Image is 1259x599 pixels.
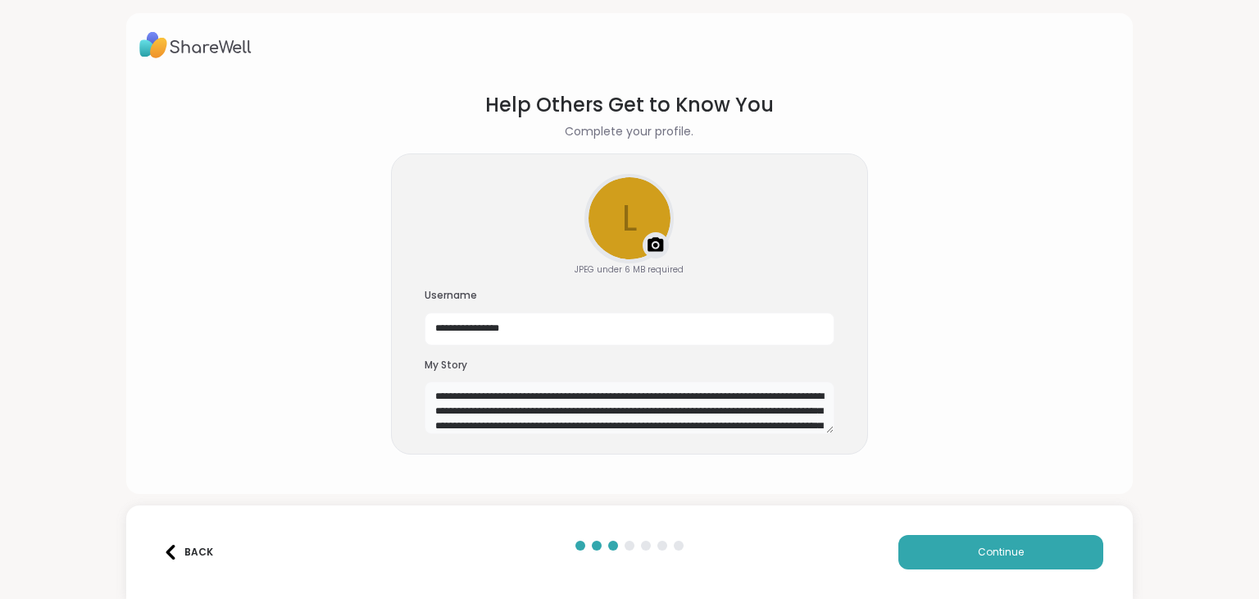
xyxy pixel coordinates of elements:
[156,535,221,569] button: Back
[163,545,213,560] div: Back
[898,535,1103,569] button: Continue
[425,289,834,303] h3: Username
[139,26,252,64] img: ShareWell Logo
[485,90,774,120] h1: Help Others Get to Know You
[575,263,684,276] div: JPEG under 6 MB required
[425,359,834,373] h3: My Story
[978,545,1024,560] span: Continue
[565,123,693,140] h2: Complete your profile.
